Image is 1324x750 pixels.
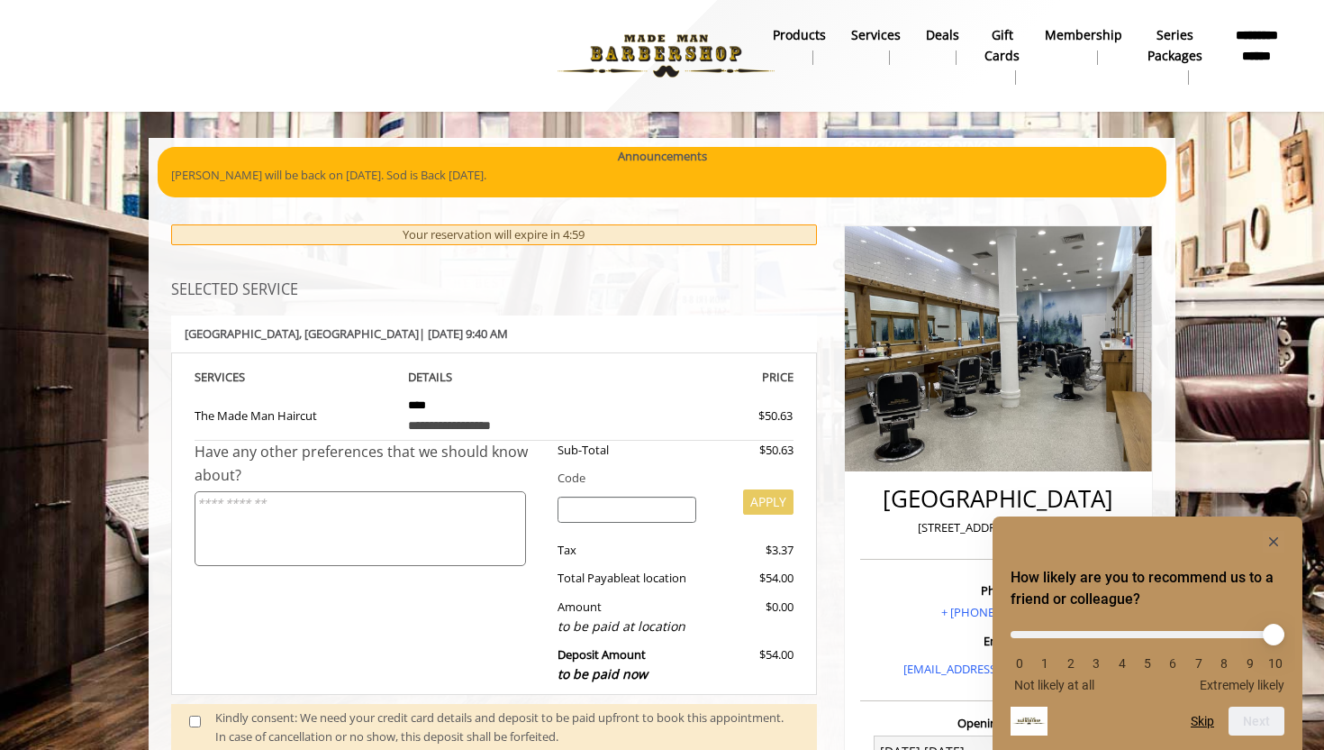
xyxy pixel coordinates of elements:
[1011,531,1284,736] div: How likely are you to recommend us to a friend or colleague? Select an option from 0 to 10, with ...
[710,569,793,588] div: $54.00
[1215,656,1233,671] li: 8
[760,23,839,69] a: Productsproducts
[1113,656,1131,671] li: 4
[195,388,394,441] td: The Made Man Haircut
[618,147,707,166] b: Announcements
[239,369,245,385] span: S
[710,598,793,636] div: $0.00
[865,486,1132,512] h2: [GEOGRAPHIC_DATA]
[1138,656,1156,671] li: 5
[299,325,419,342] span: , [GEOGRAPHIC_DATA]
[215,709,799,746] div: Kindly consent: We need your credit card details and deposit to be paid upfront to book this appo...
[1241,656,1259,671] li: 9
[694,407,793,425] div: $50.63
[984,25,1020,66] b: gift cards
[773,25,826,45] b: products
[594,367,793,388] th: PRICE
[195,441,544,487] div: Have any other preferences that we should know about?
[926,25,959,45] b: Deals
[1032,23,1135,69] a: MembershipMembership
[185,325,508,342] b: [GEOGRAPHIC_DATA] | [DATE] 9:40 AM
[1011,617,1284,692] div: How likely are you to recommend us to a friend or colleague? Select an option from 0 to 10, with ...
[171,224,817,245] div: Your reservation will expire in 4:59
[1011,656,1029,671] li: 0
[865,635,1132,647] h3: Email
[558,665,648,682] span: to be paid now
[1164,656,1182,671] li: 6
[1087,656,1105,671] li: 3
[1266,656,1284,671] li: 10
[1036,656,1054,671] li: 1
[710,541,793,560] div: $3.37
[542,6,790,105] img: Made Man Barbershop logo
[1190,656,1208,671] li: 7
[913,23,972,69] a: DealsDeals
[941,604,1055,620] a: + [PHONE_NUMBER].
[544,569,711,588] div: Total Payable
[558,617,697,636] div: to be paid at location
[195,367,394,388] th: SERVICE
[710,645,793,684] div: $54.00
[865,518,1132,537] p: [STREET_ADDRESS][US_STATE]
[972,23,1032,89] a: Gift cardsgift cards
[544,441,711,460] div: Sub-Total
[710,441,793,460] div: $50.63
[851,25,901,45] b: Services
[544,469,793,488] div: Code
[1229,707,1284,736] button: Next question
[544,598,711,636] div: Amount
[1062,656,1080,671] li: 2
[1191,714,1214,728] button: Skip
[743,489,793,515] button: APPLY
[630,570,686,586] span: at location
[171,282,817,298] h3: SELECTED SERVICE
[1045,25,1122,45] b: Membership
[1200,678,1284,692] span: Extremely likely
[903,661,1093,677] a: [EMAIL_ADDRESS][DOMAIN_NAME]
[171,166,1153,185] p: [PERSON_NAME] will be back on [DATE]. Sod is Back [DATE].
[1011,567,1284,610] h2: How likely are you to recommend us to a friend or colleague? Select an option from 0 to 10, with ...
[1147,25,1202,66] b: Series packages
[544,541,711,560] div: Tax
[860,717,1137,729] h3: Opening Hours
[865,584,1132,597] h3: Phone
[1135,23,1215,89] a: Series packagesSeries packages
[1263,531,1284,553] button: Hide survey
[394,367,594,388] th: DETAILS
[1014,678,1094,692] span: Not likely at all
[558,646,648,682] b: Deposit Amount
[839,23,913,69] a: ServicesServices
